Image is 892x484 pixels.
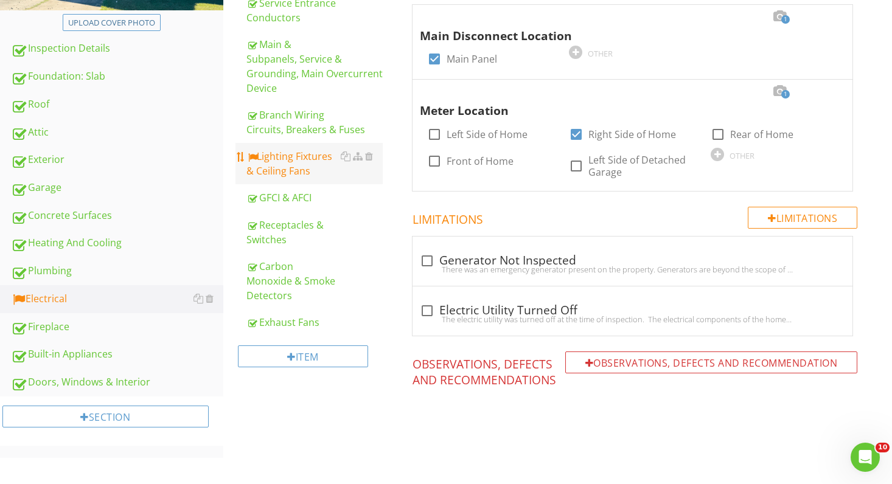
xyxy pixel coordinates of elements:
div: Limitations [748,207,857,229]
div: Roof [11,97,223,112]
div: Plumbing [11,263,223,279]
div: There was an emergency generator present on the property. Generators are beyond the scope of a ho... [420,264,845,274]
div: Fireplace [11,319,223,335]
div: Attic [11,125,223,140]
label: Right Side of Home [588,128,676,140]
div: Section [2,406,209,427]
label: Left Side of Detached Garage [588,154,696,178]
div: Foundation: Slab [11,69,223,85]
label: Left Side of Home [447,128,528,140]
div: Doors, Windows & Interior [11,375,223,390]
div: The electric utility was turned off at the time of inspection. The electrical components of the h... [420,314,845,324]
label: Rear of Home [730,128,793,140]
div: Lighting Fixtures & Ceiling Fans [246,149,383,178]
div: Main Disconnect Location [420,10,824,45]
div: Carbon Monoxide & Smoke Detectors [246,259,383,303]
span: 1 [781,15,790,24]
div: Branch Wiring Circuits, Breakers & Fuses [246,108,383,137]
span: 10 [876,443,890,452]
h4: Observations, Defects and Recommendations [413,351,857,387]
div: OTHER [588,49,613,58]
label: Front of Home [447,155,514,167]
div: Heating And Cooling [11,235,223,251]
div: Item [238,345,369,367]
iframe: Intercom live chat [851,443,880,472]
span: 1 [781,90,790,99]
div: Meter Location [420,85,824,120]
div: Main & Subpanels, Service & Grounding, Main Overcurrent Device [246,37,383,95]
div: Inspection Details [11,41,223,57]
div: Receptacles & Switches [246,218,383,247]
div: Exhaust Fans [246,315,383,330]
div: Electrical [11,291,223,307]
button: Upload cover photo [63,14,161,31]
label: Main Panel [447,53,497,65]
div: Exterior [11,152,223,168]
h4: Limitations [413,207,857,227]
div: GFCI & AFCI [246,190,383,205]
div: Garage [11,180,223,196]
div: Upload cover photo [68,17,155,29]
div: Built-in Appliances [11,347,223,362]
div: OTHER [730,151,754,161]
div: Concrete Surfaces [11,208,223,224]
div: Observations, Defects and Recommendation [565,351,858,373]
